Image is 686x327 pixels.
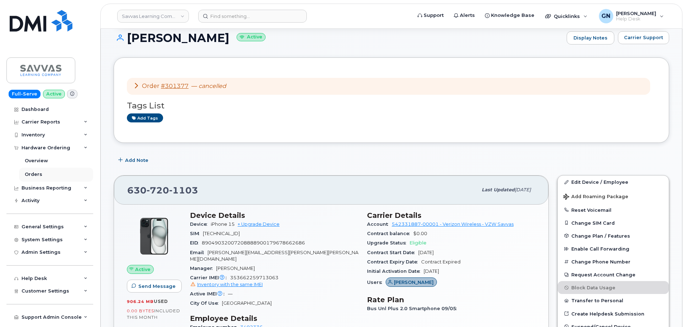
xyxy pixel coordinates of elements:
span: 906.24 MB [127,299,154,304]
a: #301377 [161,83,189,89]
a: Add tags [127,113,163,122]
span: included this month [127,308,180,320]
span: 89049032007208888900179678662686 [202,240,305,246]
button: Change Plan / Features [558,229,669,242]
button: Enable Call Forwarding [558,242,669,255]
span: 720 [147,185,169,196]
h3: Employee Details [190,314,358,323]
a: Display Notes [567,31,614,45]
span: Inventory with the same IMEI [197,282,263,287]
button: Carrier Support [618,31,669,44]
span: [TECHNICAL_ID] [203,231,240,236]
span: City Of Use [190,300,222,306]
h3: Device Details [190,211,358,220]
button: Request Account Change [558,268,669,281]
button: Add Roaming Package [558,189,669,204]
a: Inventory with the same IMEI [190,282,263,287]
span: Help Desk [616,16,656,22]
span: Email [190,250,208,255]
a: Edit Device / Employee [558,176,669,188]
span: used [154,299,168,304]
span: Contract Expired [421,259,461,265]
span: Change Plan / Features [571,233,630,238]
span: [DATE] [424,268,439,274]
span: [GEOGRAPHIC_DATA] [222,300,272,306]
span: Carrier IMEI [190,275,230,280]
span: Add Roaming Package [563,194,628,201]
span: Manager [190,266,216,271]
button: Change Phone Number [558,255,669,268]
span: Contract balance [367,231,413,236]
span: EID [190,240,202,246]
span: Upgrade Status [367,240,410,246]
span: Alerts [460,12,475,19]
span: Support [424,12,444,19]
span: $0.00 [413,231,427,236]
a: Savvas Learning Company LLC [117,10,189,23]
iframe: Messenger Launcher [655,296,681,322]
small: Active [237,33,266,41]
span: Eligible [410,240,427,246]
span: [DATE] [418,250,434,255]
span: iPhone 15 [211,221,235,227]
span: Quicklinks [554,13,580,19]
h3: Tags List [127,101,656,110]
h3: Rate Plan [367,295,535,304]
span: Order [142,83,159,89]
span: Active IMEI [190,291,228,296]
img: iPhone_15_Black.png [133,215,176,258]
span: Add Note [125,157,148,164]
a: Alerts [449,8,480,23]
span: 353662259713063 [190,275,358,288]
span: [PERSON_NAME] [394,279,434,286]
span: GN [601,12,610,20]
span: Account [367,221,392,227]
a: [PERSON_NAME] [386,280,437,285]
button: Change SIM Card [558,216,669,229]
a: Create Helpdesk Submission [558,307,669,320]
span: [PERSON_NAME] [616,10,656,16]
div: Quicklinks [540,9,592,23]
span: [PERSON_NAME][EMAIL_ADDRESS][PERSON_NAME][PERSON_NAME][DOMAIN_NAME] [190,250,358,262]
span: Initial Activation Date [367,268,424,274]
button: Reset Voicemail [558,204,669,216]
span: SIM [190,231,203,236]
span: [DATE] [515,187,531,192]
button: Send Message [127,280,182,293]
span: [PERSON_NAME] [216,266,255,271]
span: Bus Unl Plus 2.0 Smartphone 09/05 [367,306,460,311]
span: 630 [127,185,198,196]
span: Last updated [482,187,515,192]
span: Device [190,221,211,227]
span: Users [367,280,386,285]
span: Active [135,266,151,273]
span: Contract Expiry Date [367,259,421,265]
button: Block Data Usage [558,281,669,294]
a: Knowledge Base [480,8,539,23]
h3: Carrier Details [367,211,535,220]
button: Add Note [114,154,154,167]
button: Transfer to Personal [558,294,669,307]
a: Support [413,8,449,23]
div: Geoffrey Newport [594,9,669,23]
a: 542331887-00001 - Verizon Wireless - VZW Savvas [392,221,514,227]
h1: [PERSON_NAME] [114,32,563,44]
span: 0.00 Bytes [127,308,154,313]
span: 1103 [169,185,198,196]
span: Contract Start Date [367,250,418,255]
a: + Upgrade Device [238,221,280,227]
span: Knowledge Base [491,12,534,19]
span: — [191,83,226,89]
span: Send Message [138,283,176,290]
input: Find something... [198,10,307,23]
span: Enable Call Forwarding [571,246,629,252]
span: Carrier Support [624,34,663,41]
em: cancelled [199,83,226,89]
span: — [228,291,233,296]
